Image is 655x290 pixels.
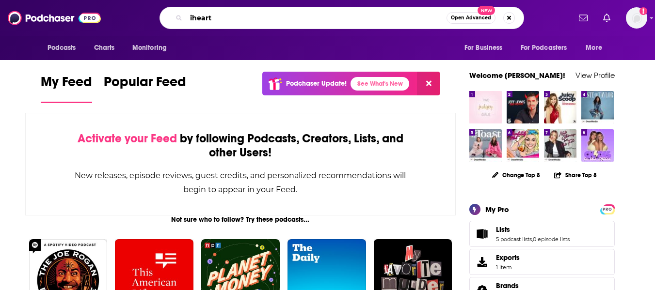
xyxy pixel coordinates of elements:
[554,166,597,184] button: Share Top 8
[532,236,533,243] span: ,
[496,225,570,234] a: Lists
[74,168,407,197] div: New releases, episode reviews, guest credits, and personalized recommendations will begin to appe...
[473,227,492,241] a: Lists
[496,281,524,290] a: Brands
[469,129,502,162] img: The Toast
[485,205,509,214] div: My Pro
[104,74,186,96] span: Popular Feed
[469,221,615,247] span: Lists
[496,253,520,262] span: Exports
[41,74,92,103] a: My Feed
[132,41,167,55] span: Monitoring
[486,169,546,181] button: Change Top 8
[575,71,615,80] a: View Profile
[599,10,614,26] a: Show notifications dropdown
[286,79,347,88] p: Podchaser Update!
[521,41,567,55] span: For Podcasters
[464,41,503,55] span: For Business
[160,7,524,29] div: Search podcasts, credits, & more...
[496,264,520,271] span: 1 item
[78,131,177,146] span: Activate your Feed
[626,7,647,29] span: Logged in as Mallory813
[473,255,492,269] span: Exports
[94,41,115,55] span: Charts
[469,91,502,123] img: Two Judgey Girls
[626,7,647,29] button: Show profile menu
[104,74,186,103] a: Popular Feed
[496,236,532,243] a: 5 podcast lists
[469,71,565,80] a: Welcome [PERSON_NAME]!
[25,215,456,224] div: Not sure who to follow? Try these podcasts...
[544,129,576,162] img: Not Skinny But Not Fat
[626,7,647,29] img: User Profile
[581,129,614,162] img: Chicks in the Office
[8,9,101,27] img: Podchaser - Follow, Share and Rate Podcasts
[579,39,614,57] button: open menu
[575,10,591,26] a: Show notifications dropdown
[496,281,519,290] span: Brands
[533,236,570,243] a: 0 episode lists
[447,12,495,24] button: Open AdvancedNew
[41,39,89,57] button: open menu
[544,91,576,123] img: Juicy Scoop with Heather McDonald
[602,206,613,213] span: PRO
[74,132,407,160] div: by following Podcasts, Creators, Lists, and other Users!
[126,39,179,57] button: open menu
[48,41,76,55] span: Podcasts
[581,91,614,123] img: Taste of Taylor
[496,225,510,234] span: Lists
[478,6,495,15] span: New
[602,205,613,212] a: PRO
[451,15,491,20] span: Open Advanced
[507,91,539,123] img: Jeff Lewis Has Issues
[351,77,409,91] a: See What's New
[88,39,121,57] a: Charts
[186,10,447,26] input: Search podcasts, credits, & more...
[41,74,92,96] span: My Feed
[514,39,581,57] button: open menu
[507,129,539,162] img: Absolutely Not
[639,7,647,15] svg: Add a profile image
[458,39,515,57] button: open menu
[586,41,602,55] span: More
[469,249,615,275] a: Exports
